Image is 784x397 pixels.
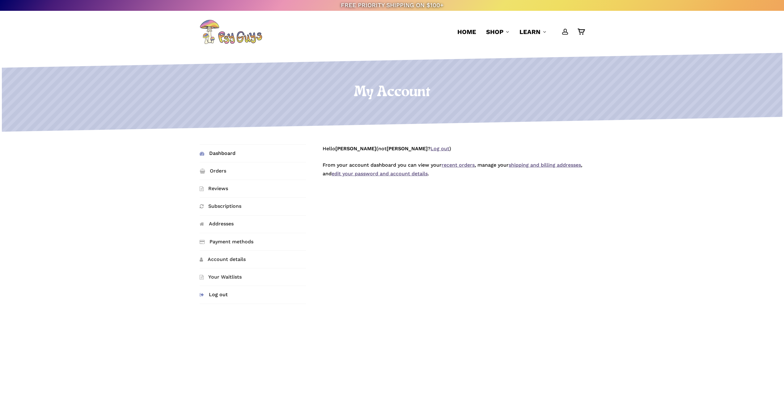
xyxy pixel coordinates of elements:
[200,268,306,286] a: Your Waitlists
[200,162,306,180] a: Orders
[509,162,581,168] a: shipping and billing addresses
[457,28,476,36] a: Home
[200,216,306,233] a: Addresses
[200,144,315,313] nav: Account pages
[200,180,306,197] a: Reviews
[442,162,475,168] a: recent orders
[200,19,262,44] img: PsyGuys
[430,146,449,152] a: Log out
[332,171,428,177] a: edit your password and account details
[335,146,376,152] strong: [PERSON_NAME]
[519,28,547,36] a: Learn
[578,28,584,35] a: Cart
[387,146,428,152] strong: [PERSON_NAME]
[200,251,306,268] a: Account details
[323,144,584,161] p: Hello (not ? )
[200,145,306,162] a: Dashboard
[200,286,306,303] a: Log out
[200,198,306,215] a: Subscriptions
[323,161,584,186] p: From your account dashboard you can view your , manage your , and .
[486,28,510,36] a: Shop
[486,28,503,36] span: Shop
[200,233,306,250] a: Payment methods
[452,11,584,53] nav: Main Menu
[519,28,540,36] span: Learn
[0,84,784,101] h1: My Account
